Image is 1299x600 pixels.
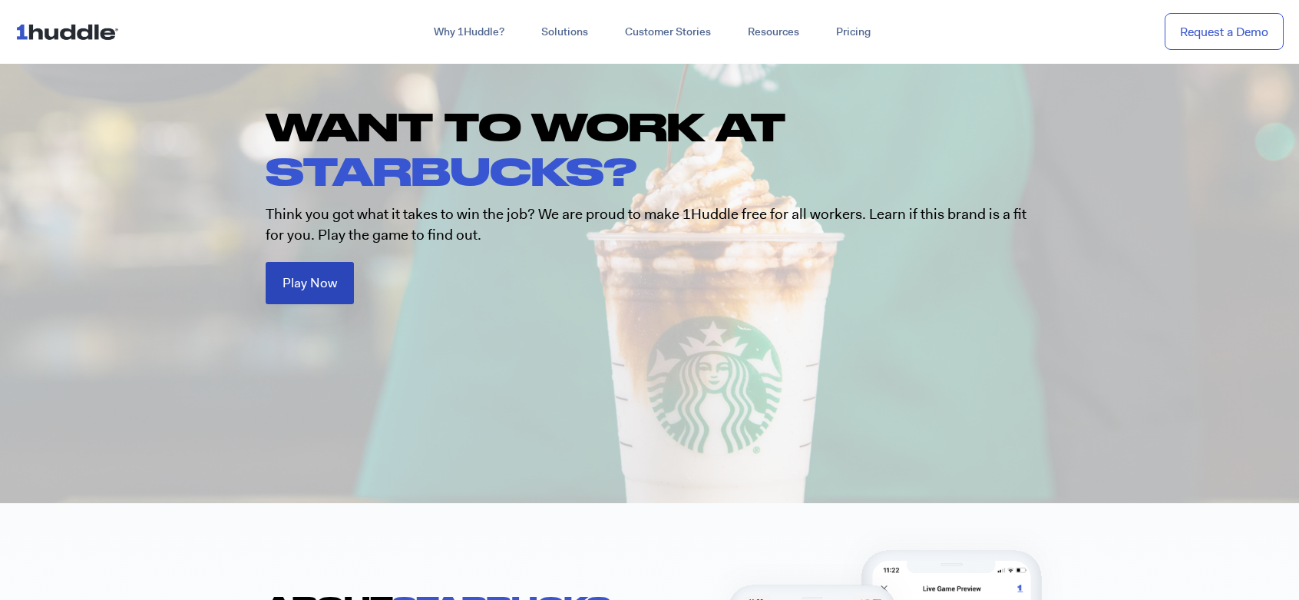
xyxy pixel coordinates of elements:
[266,104,1049,193] h1: WANT TO WORK AT
[607,18,729,46] a: Customer Stories
[283,277,337,290] span: Play Now
[1165,13,1284,51] a: Request a Demo
[266,204,1033,245] p: Think you got what it takes to win the job? We are proud to make 1Huddle free for all workers. Le...
[818,18,889,46] a: Pricing
[415,18,523,46] a: Why 1Huddle?
[729,18,818,46] a: Resources
[523,18,607,46] a: Solutions
[266,262,354,304] a: Play Now
[15,17,125,46] img: ...
[266,148,636,193] span: STARBUCKS?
